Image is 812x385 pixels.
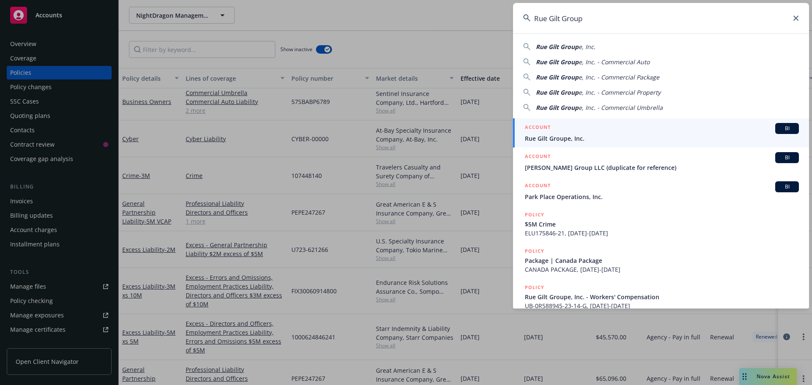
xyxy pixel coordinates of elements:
span: e, Inc. - Commercial Package [579,73,659,81]
h5: POLICY [525,247,544,255]
a: POLICY$5M CrimeELU175846-21, [DATE]-[DATE] [513,206,809,242]
span: Rue Gilt Group [536,73,579,81]
h5: ACCOUNT [525,181,551,191]
span: Rue Gilt Group [536,104,579,112]
span: [PERSON_NAME] Group LLC (duplicate for reference) [525,163,799,172]
span: Package | Canada Package [525,256,799,265]
span: Rue Gilt Groupe, Inc. - Workers' Compensation [525,292,799,301]
h5: ACCOUNT [525,123,551,133]
a: POLICYRue Gilt Groupe, Inc. - Workers' CompensationUB-0R588945-23-14-G, [DATE]-[DATE] [513,279,809,315]
span: Rue Gilt Groupe, Inc. [525,134,799,143]
a: ACCOUNTBI[PERSON_NAME] Group LLC (duplicate for reference) [513,147,809,177]
span: Rue Gilt Group [536,43,579,51]
a: ACCOUNTBIRue Gilt Groupe, Inc. [513,118,809,147]
span: $5M Crime [525,220,799,229]
span: Rue Gilt Group [536,58,579,66]
h5: POLICY [525,283,544,292]
span: UB-0R588945-23-14-G, [DATE]-[DATE] [525,301,799,310]
span: Rue Gilt Group [536,88,579,96]
span: e, Inc. - Commercial Auto [579,58,650,66]
h5: ACCOUNT [525,152,551,162]
span: BI [779,154,796,161]
span: BI [779,125,796,132]
span: e, Inc. [579,43,595,51]
span: Park Place Operations, Inc. [525,192,799,201]
a: POLICYPackage | Canada PackageCANADA PACKAGE, [DATE]-[DATE] [513,242,809,279]
span: ELU175846-21, [DATE]-[DATE] [525,229,799,238]
input: Search... [513,3,809,33]
h5: POLICY [525,210,544,219]
span: e, Inc. - Commercial Umbrella [579,104,663,112]
span: e, Inc. - Commercial Property [579,88,661,96]
span: BI [779,183,796,191]
a: ACCOUNTBIPark Place Operations, Inc. [513,177,809,206]
span: CANADA PACKAGE, [DATE]-[DATE] [525,265,799,274]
